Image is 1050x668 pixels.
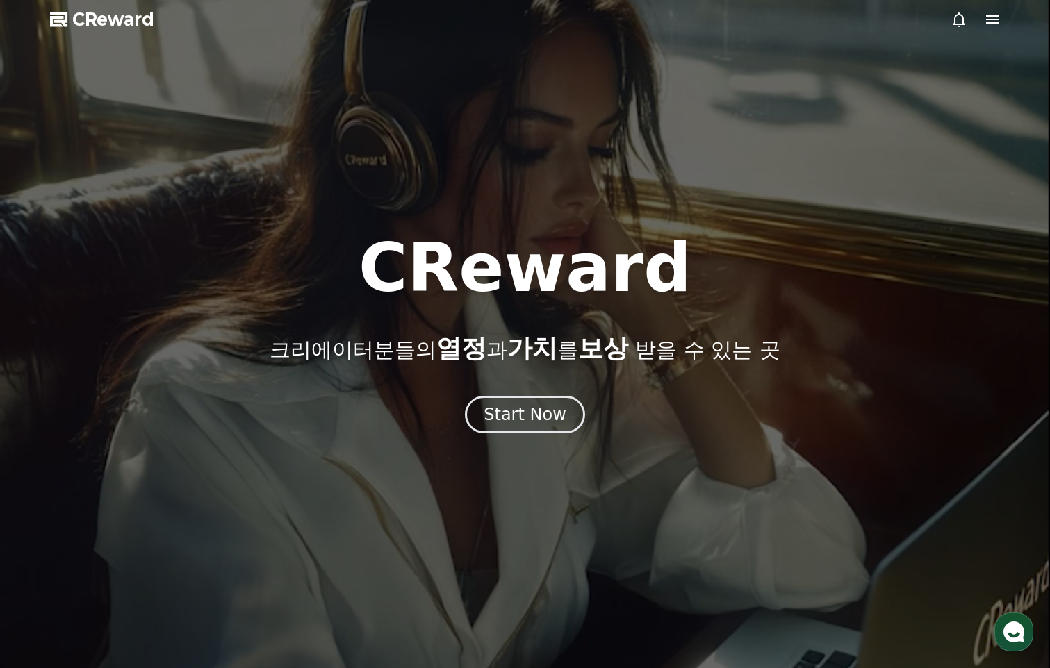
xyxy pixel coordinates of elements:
[436,334,486,362] span: 열정
[507,334,557,362] span: 가치
[578,334,628,362] span: 보상
[50,8,154,31] a: CReward
[270,335,780,362] p: 크리에이터분들의 과 를 받을 수 있는 곳
[484,403,566,426] div: Start Now
[465,410,585,423] a: Start Now
[72,8,154,31] span: CReward
[359,235,691,301] h1: CReward
[465,396,585,433] button: Start Now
